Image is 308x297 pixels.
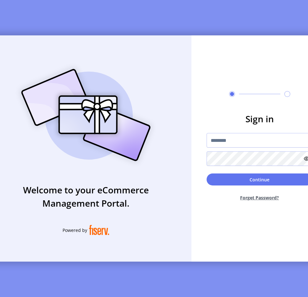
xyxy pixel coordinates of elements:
span: Powered by [63,227,87,233]
img: card_Illustration.svg [12,62,160,168]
